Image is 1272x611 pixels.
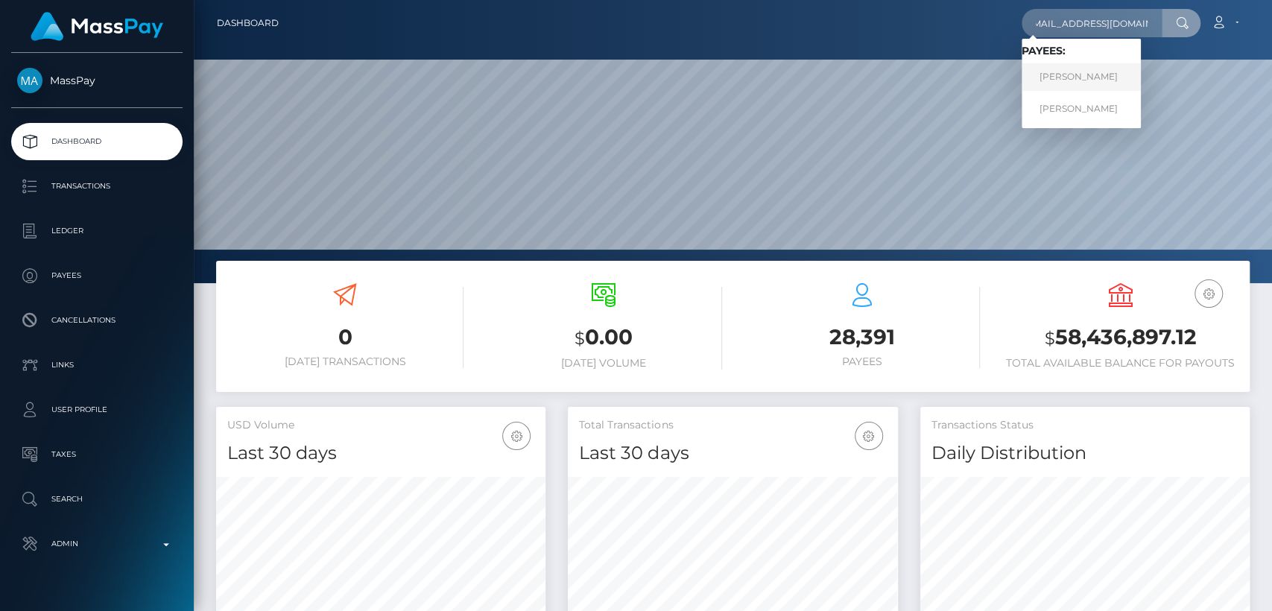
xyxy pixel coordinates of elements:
p: Dashboard [17,130,177,153]
p: Cancellations [17,309,177,332]
a: Cancellations [11,302,183,339]
h3: 28,391 [744,323,981,352]
span: MassPay [11,74,183,87]
h5: USD Volume [227,418,534,433]
h5: Total Transactions [579,418,886,433]
a: [PERSON_NAME] [1022,63,1141,91]
p: Transactions [17,175,177,197]
h6: [DATE] Transactions [227,355,463,368]
h3: 58,436,897.12 [1002,323,1238,353]
a: User Profile [11,391,183,428]
p: Payees [17,265,177,287]
p: Links [17,354,177,376]
h4: Last 30 days [227,440,534,466]
h4: Daily Distribution [931,440,1238,466]
h6: [DATE] Volume [486,357,722,370]
p: Ledger [17,220,177,242]
img: MassPay Logo [31,12,163,41]
h6: Payees: [1022,45,1141,57]
a: [PERSON_NAME] [1022,95,1141,122]
a: Admin [11,525,183,563]
h4: Last 30 days [579,440,886,466]
p: Admin [17,533,177,555]
h6: Total Available Balance for Payouts [1002,357,1238,370]
h6: Payees [744,355,981,368]
p: Search [17,488,177,510]
a: Transactions [11,168,183,205]
a: Taxes [11,436,183,473]
small: $ [1045,328,1055,349]
h3: 0 [227,323,463,352]
p: Taxes [17,443,177,466]
h3: 0.00 [486,323,722,353]
a: Payees [11,257,183,294]
img: MassPay [17,68,42,93]
a: Ledger [11,212,183,250]
h5: Transactions Status [931,418,1238,433]
a: Links [11,346,183,384]
small: $ [575,328,585,349]
a: Search [11,481,183,518]
input: Search... [1022,9,1162,37]
a: Dashboard [217,7,279,39]
a: Dashboard [11,123,183,160]
p: User Profile [17,399,177,421]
